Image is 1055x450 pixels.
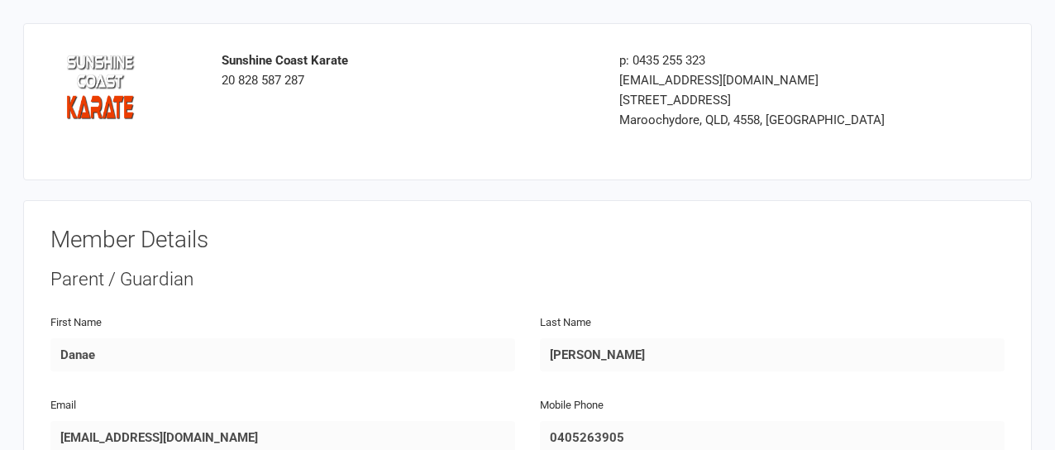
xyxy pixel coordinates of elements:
[50,397,76,414] label: Email
[540,397,604,414] label: Mobile Phone
[63,50,137,125] img: image1681381085.png
[619,70,913,90] div: [EMAIL_ADDRESS][DOMAIN_NAME]
[222,53,348,68] strong: Sunshine Coast Karate
[50,266,1005,293] div: Parent / Guardian
[50,227,1005,253] h3: Member Details
[619,90,913,110] div: [STREET_ADDRESS]
[222,50,594,90] div: 20 828 587 287
[540,314,591,332] label: Last Name
[619,50,913,70] div: p: 0435 255 323
[50,314,102,332] label: First Name
[619,110,913,130] div: Maroochydore, QLD, 4558, [GEOGRAPHIC_DATA]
